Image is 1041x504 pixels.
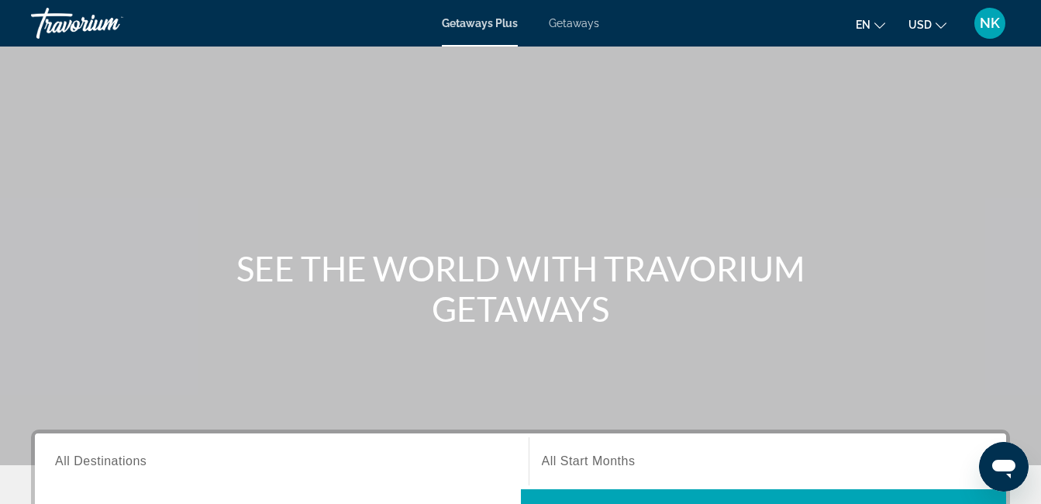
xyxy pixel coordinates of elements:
[542,454,636,468] span: All Start Months
[980,16,1000,31] span: NK
[970,7,1010,40] button: User Menu
[549,17,599,29] a: Getaways
[856,13,885,36] button: Change language
[979,442,1029,492] iframe: Button to launch messaging window
[442,17,518,29] a: Getaways Plus
[908,19,932,31] span: USD
[230,248,812,329] h1: SEE THE WORLD WITH TRAVORIUM GETAWAYS
[908,13,946,36] button: Change currency
[55,454,146,468] span: All Destinations
[856,19,870,31] span: en
[31,3,186,43] a: Travorium
[55,453,508,471] input: Select destination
